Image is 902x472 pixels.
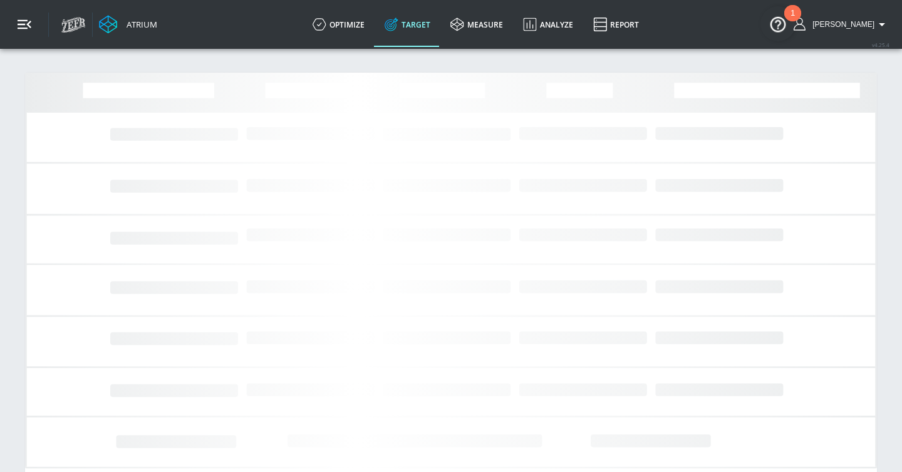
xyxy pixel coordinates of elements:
a: measure [440,2,513,47]
div: 1 [791,13,795,29]
a: Report [583,2,649,47]
a: Analyze [513,2,583,47]
button: Open Resource Center, 1 new notification [760,6,796,41]
div: Atrium [122,19,157,30]
a: Atrium [99,15,157,34]
a: Target [375,2,440,47]
span: v 4.25.4 [872,41,889,48]
span: login as: casey.cohen@zefr.com [807,20,874,29]
button: [PERSON_NAME] [794,17,889,32]
a: optimize [303,2,375,47]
